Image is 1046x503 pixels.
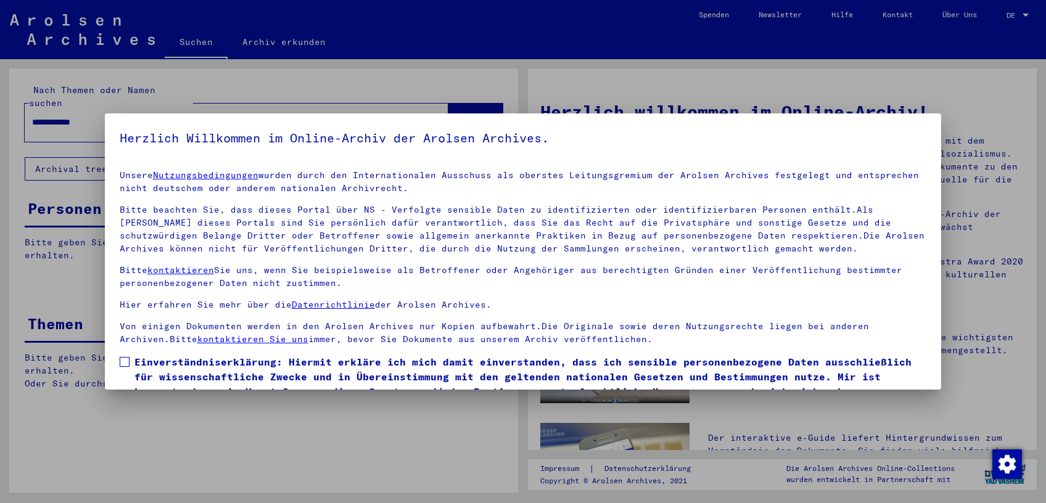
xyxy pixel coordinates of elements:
span: Einverständniserklärung: Hiermit erkläre ich mich damit einverstanden, dass ich sensible personen... [134,354,927,399]
p: Von einigen Dokumenten werden in den Arolsen Archives nur Kopien aufbewahrt.Die Originale sowie d... [120,320,927,346]
p: Hier erfahren Sie mehr über die der Arolsen Archives. [120,298,927,311]
img: Zustimmung ändern [992,449,1022,479]
p: Bitte Sie uns, wenn Sie beispielsweise als Betroffener oder Angehöriger aus berechtigten Gründen ... [120,264,927,290]
a: Datenrichtlinie [292,299,375,310]
a: Nutzungsbedingungen [153,170,258,181]
a: kontaktieren Sie uns [197,333,308,345]
h5: Herzlich Willkommen im Online-Archiv der Arolsen Archives. [120,128,927,148]
p: Bitte beachten Sie, dass dieses Portal über NS - Verfolgte sensible Daten zu identifizierten oder... [120,203,927,255]
p: Unsere wurden durch den Internationalen Ausschuss als oberstes Leitungsgremium der Arolsen Archiv... [120,169,927,195]
div: Zustimmung ändern [992,449,1021,478]
a: kontaktieren [147,264,214,276]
